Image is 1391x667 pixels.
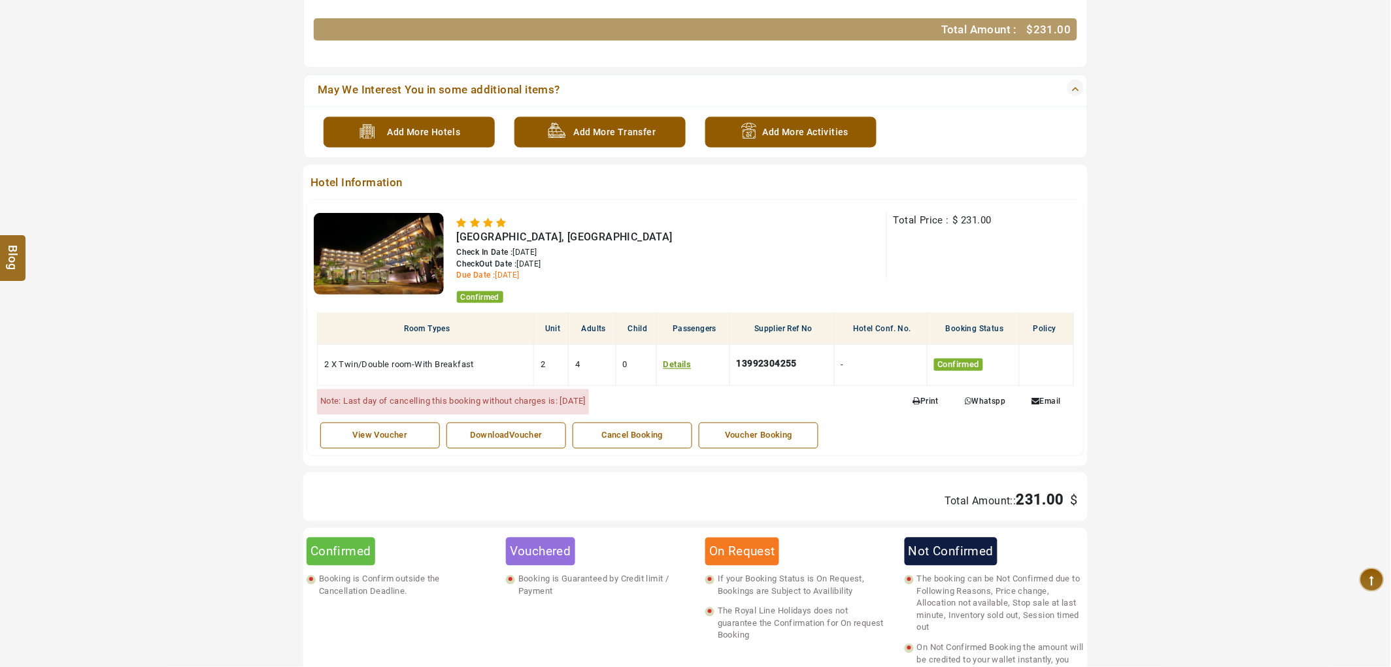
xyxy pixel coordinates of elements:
span: [DATE] [517,259,541,268]
span: [GEOGRAPHIC_DATA], [GEOGRAPHIC_DATA] [457,231,673,243]
div: 13992304255 [737,355,803,376]
span: Due Date : [457,270,495,280]
span: [DATE] [513,248,537,257]
div: On Request [705,538,779,566]
span: Whatspp [965,397,1005,406]
th: Child [616,313,656,345]
span: 2 X Twin/Double room-With Breakfast [324,360,474,370]
span: The booking can be Not Confirmed due to Following Reasons, Price change, Allocation not available... [914,574,1084,634]
th: Supplier Ref No [729,313,834,345]
span: 4 [575,360,580,370]
span: Confirmed [934,359,984,371]
span: Hotel Information [307,174,1007,193]
th: Passengers [656,313,729,345]
span: Booking is Confirm outside the Cancellation Deadline. [316,574,486,598]
span: $ [1067,492,1078,508]
span: 0 [623,360,628,370]
div: Confirmed [307,538,375,566]
span: Confirmed [457,291,504,303]
span: Print [913,397,939,406]
a: View Voucher [320,423,440,449]
th: Booking Status [927,313,1019,345]
span: $ [1027,23,1033,36]
span: Note: Last day of cancelling this booking without charges is: [DATE] [320,397,586,406]
span: 231.00 [1033,23,1071,36]
span: Add More Activities [763,118,849,142]
a: Details [663,360,692,370]
span: The Royal Line Holidays does not guarantee the Confirmation for On request Booking [714,606,885,642]
th: Unit [533,313,569,345]
a: Voucher Booking [699,423,818,449]
th: Room Types [318,313,534,345]
span: Add More Hotels [388,118,461,142]
a: Print [903,393,948,412]
div: View Voucher [327,430,433,442]
span: CheckOut Date : [457,259,517,268]
a: Email [1022,393,1071,412]
span: If your Booking Status is On Request, Bookings are Subject to Availibility [714,574,885,598]
th: Adults [569,313,616,345]
a: Cancel Booking [573,423,692,449]
span: Check In Date : [457,248,513,257]
span: Booking is Guaranteed by Credit limit / Payment [515,574,686,598]
span: Blog [5,246,22,257]
img: PrSv7CWw_56c9e8c013e05536eef5d916795282fa.jpg [314,213,444,295]
div: Cancel Booking [580,430,685,442]
span: Email [1032,397,1061,406]
span: Total Price : [894,214,949,226]
span: Add More Transfer [574,118,656,142]
a: May We Interest You in some additional items? [314,82,1001,100]
div: Not Confirmed [905,538,997,566]
span: Total Amount : [942,23,1018,36]
div: Vouchered [506,538,575,566]
a: Whatspp [955,393,1015,412]
span: 2 [541,360,545,370]
span: [DATE] [495,270,520,280]
span: - [841,360,844,370]
th: Hotel Conf. No. [834,313,927,345]
span: Policy [1033,324,1056,333]
div: Voucher Booking [706,430,811,442]
span: 231.00 [962,214,992,226]
span: $ [952,214,958,226]
span: Total Amount:: [945,495,1016,507]
span: 231.00 [1016,491,1064,508]
div: DownloadVoucher [454,430,559,442]
a: DownloadVoucher [446,423,566,449]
